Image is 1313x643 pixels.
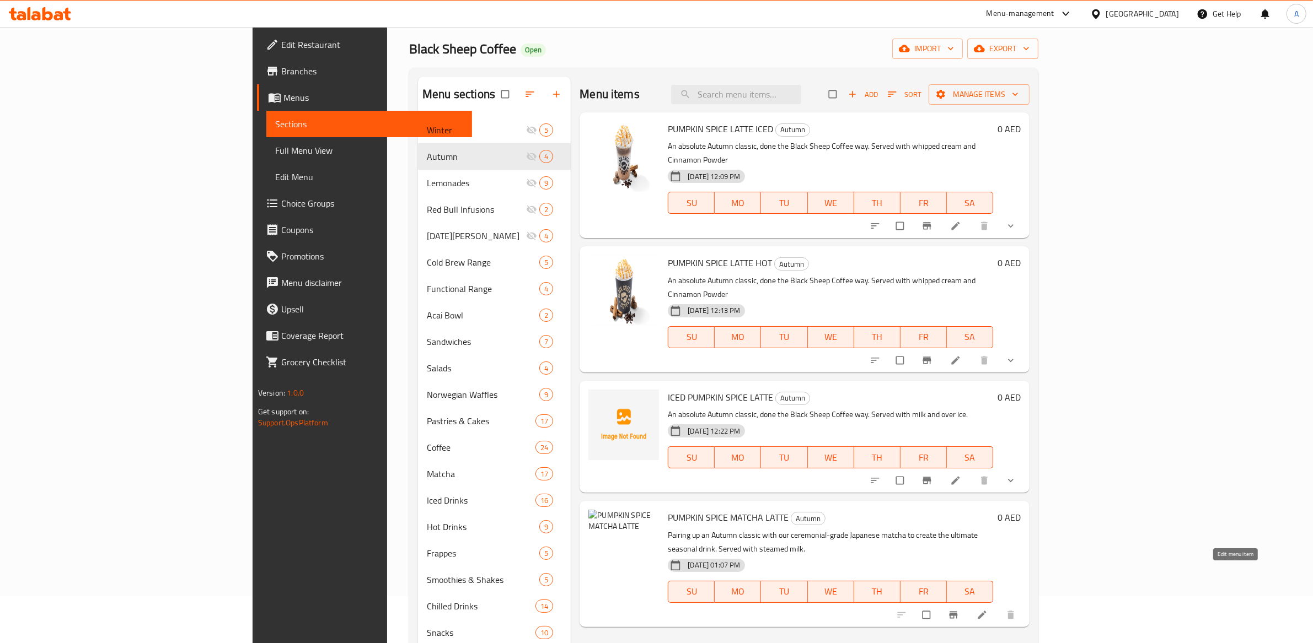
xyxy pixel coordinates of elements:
a: Full Menu View [266,137,472,164]
button: Branch-specific-item [915,348,941,372]
button: Branch-specific-item [915,468,941,493]
div: Pastries & Cakes17 [418,408,571,434]
span: FR [905,195,942,211]
span: SU [673,450,710,466]
span: [DATE][PERSON_NAME] [427,229,526,242]
a: Branches [257,58,472,84]
div: items [539,361,553,375]
span: [DATE] 12:22 PM [683,426,744,436]
span: 5 [540,257,553,268]
span: PUMPKIN SPICE LATTE ICED [668,121,773,137]
button: Branch-specific-item [915,214,941,238]
img: ICED PUMPKIN SPICE LATTE [588,390,659,460]
span: Edit Menu [275,170,463,183]
span: 5 [540,575,553,585]
span: Iced Drinks [427,494,535,507]
span: WE [812,195,850,211]
span: TU [765,583,803,599]
a: Choice Groups [257,190,472,217]
button: SA [947,446,993,468]
span: Frappes [427,547,539,560]
span: SA [951,450,989,466]
span: Full Menu View [275,144,463,157]
div: Matcha17 [418,461,571,487]
svg: Show Choices [1005,220,1016,231]
a: Support.OpsPlatform [258,415,328,430]
span: 2 [540,204,553,215]
div: items [539,573,553,586]
div: Red Bull Infusions2 [418,196,571,223]
span: Functional Range [427,282,539,295]
div: Autumn [427,150,526,163]
button: TH [854,581,901,603]
div: items [539,547,553,560]
a: Coverage Report [257,322,472,349]
span: Edit Restaurant [281,38,463,51]
div: items [539,309,553,322]
div: Hot Drinks [427,520,539,533]
div: Winter5 [418,117,571,143]
div: [GEOGRAPHIC_DATA] [1106,8,1179,20]
span: SA [951,583,989,599]
span: Acai Bowl [427,309,539,322]
button: SU [668,192,715,214]
button: FR [901,326,947,348]
span: TH [859,583,896,599]
button: delete [972,348,999,372]
button: TH [854,192,901,214]
div: Autumn [775,392,810,405]
a: Menu disclaimer [257,269,472,296]
p: An absolute Autumn classic, done the Black Sheep Coffee way. Served with milk and over ice. [668,408,993,422]
span: Sort [888,88,921,101]
span: Snacks [427,626,535,639]
a: Sections [266,111,472,137]
button: MO [715,192,761,214]
span: WE [812,583,850,599]
a: Menus [257,84,472,111]
button: FR [901,581,947,603]
div: Lemonades9 [418,170,571,196]
div: Autumn [774,257,809,271]
span: Select to update [916,604,939,625]
span: PUMPKIN SPICE LATTE HOT [668,255,772,271]
div: items [539,388,553,401]
div: Pastries & Cakes [427,414,535,428]
svg: Inactive section [526,177,537,188]
span: Cold Brew Range [427,256,539,269]
span: Salads [427,361,539,375]
span: 4 [540,363,553,374]
div: items [535,599,553,613]
a: Promotions [257,243,472,269]
button: TH [854,446,901,468]
div: items [535,494,553,507]
span: FR [905,583,942,599]
button: WE [808,581,854,603]
span: Open [521,45,546,55]
button: TU [761,192,807,214]
span: MO [719,329,757,345]
button: Add [845,86,881,103]
button: TH [854,326,901,348]
span: SA [951,329,989,345]
span: SU [673,329,710,345]
div: Coffee24 [418,434,571,461]
span: Menus [283,91,463,104]
button: MO [715,446,761,468]
svg: Show Choices [1005,355,1016,366]
span: Chilled Drinks [427,599,535,613]
img: PUMPKIN SPICE LATTE HOT [588,255,659,326]
button: WE [808,326,854,348]
div: Autumn [775,123,810,137]
button: sort-choices [863,214,889,238]
div: Open [521,44,546,57]
span: WE [812,450,850,466]
svg: Inactive section [526,230,537,241]
div: Smoothies & Shakes5 [418,566,571,593]
div: Sandwiches [427,335,539,348]
span: Select to update [889,215,913,236]
button: WE [808,192,854,214]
